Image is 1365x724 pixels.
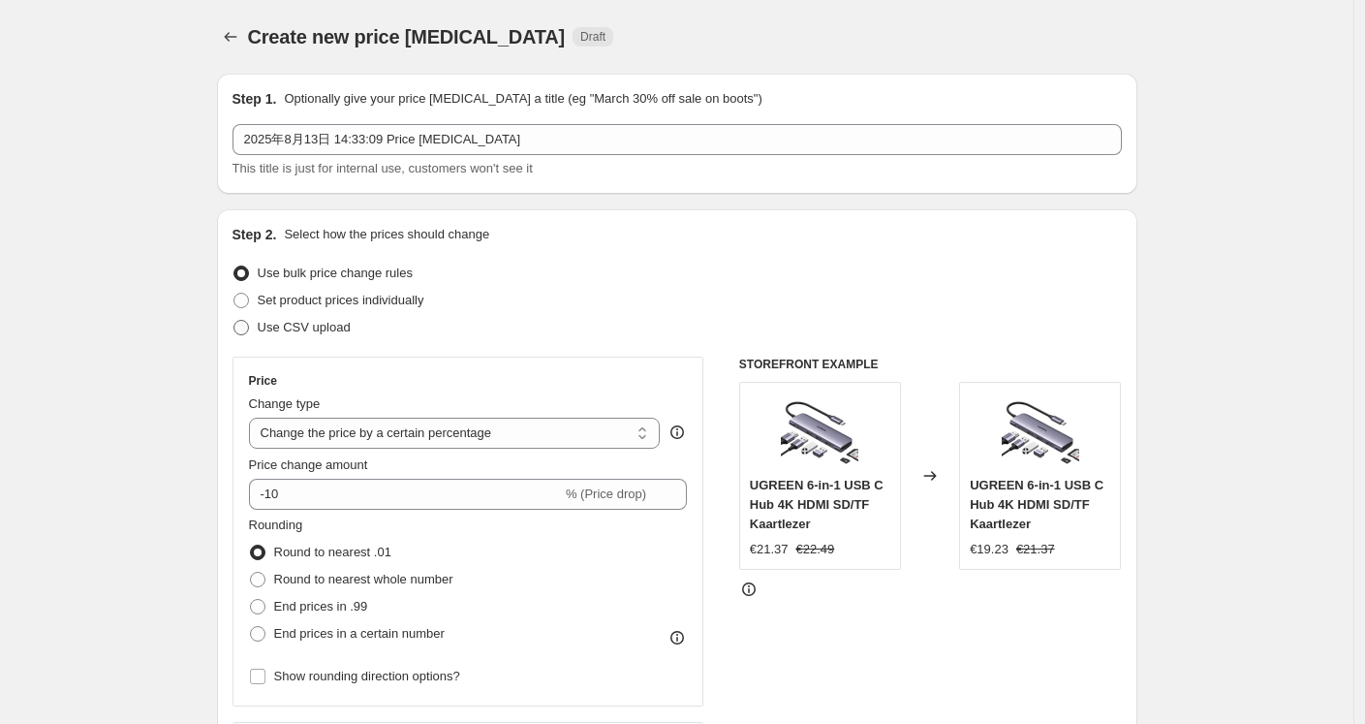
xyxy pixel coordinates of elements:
[258,293,424,307] span: Set product prices individually
[258,320,351,334] span: Use CSV upload
[274,572,453,586] span: Round to nearest whole number
[739,357,1122,372] h6: STOREFRONT EXAMPLE
[580,29,605,45] span: Draft
[249,396,321,411] span: Change type
[249,479,562,510] input: -15
[1016,540,1055,559] strike: €21.37
[566,487,646,501] span: % (Price drop)
[781,393,858,470] img: ugreen-6-in-1-usb-c-hub-4k-hdmi-sdtf-kaartlezer-662552_80x.png
[233,225,277,244] h2: Step 2.
[258,266,413,280] span: Use bulk price change rules
[750,540,789,559] div: €21.37
[233,89,277,109] h2: Step 1.
[284,225,489,244] p: Select how the prices should change
[1002,393,1079,470] img: ugreen-6-in-1-usb-c-hub-4k-hdmi-sdtf-kaartlezer-662552_80x.png
[217,23,244,50] button: Price change jobs
[274,669,460,683] span: Show rounding direction options?
[274,545,391,559] span: Round to nearest .01
[284,89,761,109] p: Optionally give your price [MEDICAL_DATA] a title (eg "March 30% off sale on boots")
[249,457,368,472] span: Price change amount
[274,626,445,641] span: End prices in a certain number
[667,423,687,442] div: help
[970,478,1103,531] span: UGREEN 6-in-1 USB C Hub 4K HDMI SD/TF Kaartlezer
[970,540,1008,559] div: €19.23
[249,518,303,532] span: Rounding
[249,373,277,389] h3: Price
[796,540,835,559] strike: €22.49
[233,124,1122,155] input: 30% off holiday sale
[750,478,884,531] span: UGREEN 6-in-1 USB C Hub 4K HDMI SD/TF Kaartlezer
[248,26,566,47] span: Create new price [MEDICAL_DATA]
[233,161,533,175] span: This title is just for internal use, customers won't see it
[274,599,368,614] span: End prices in .99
